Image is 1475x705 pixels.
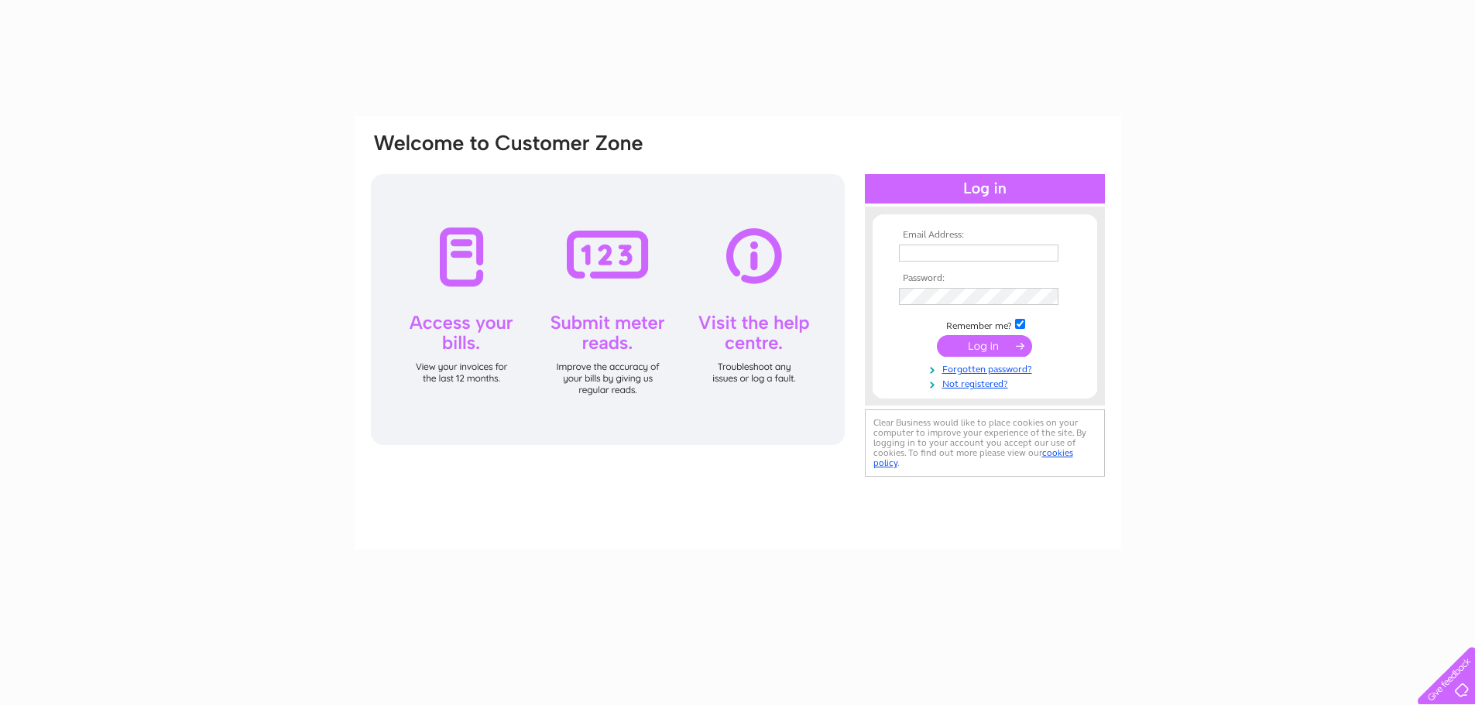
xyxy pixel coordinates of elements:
th: Email Address: [895,230,1075,241]
div: Clear Business would like to place cookies on your computer to improve your experience of the sit... [865,409,1105,477]
td: Remember me? [895,317,1075,332]
input: Submit [937,335,1032,357]
a: Forgotten password? [899,361,1075,375]
th: Password: [895,273,1075,284]
a: Not registered? [899,375,1075,390]
a: cookies policy [873,447,1073,468]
